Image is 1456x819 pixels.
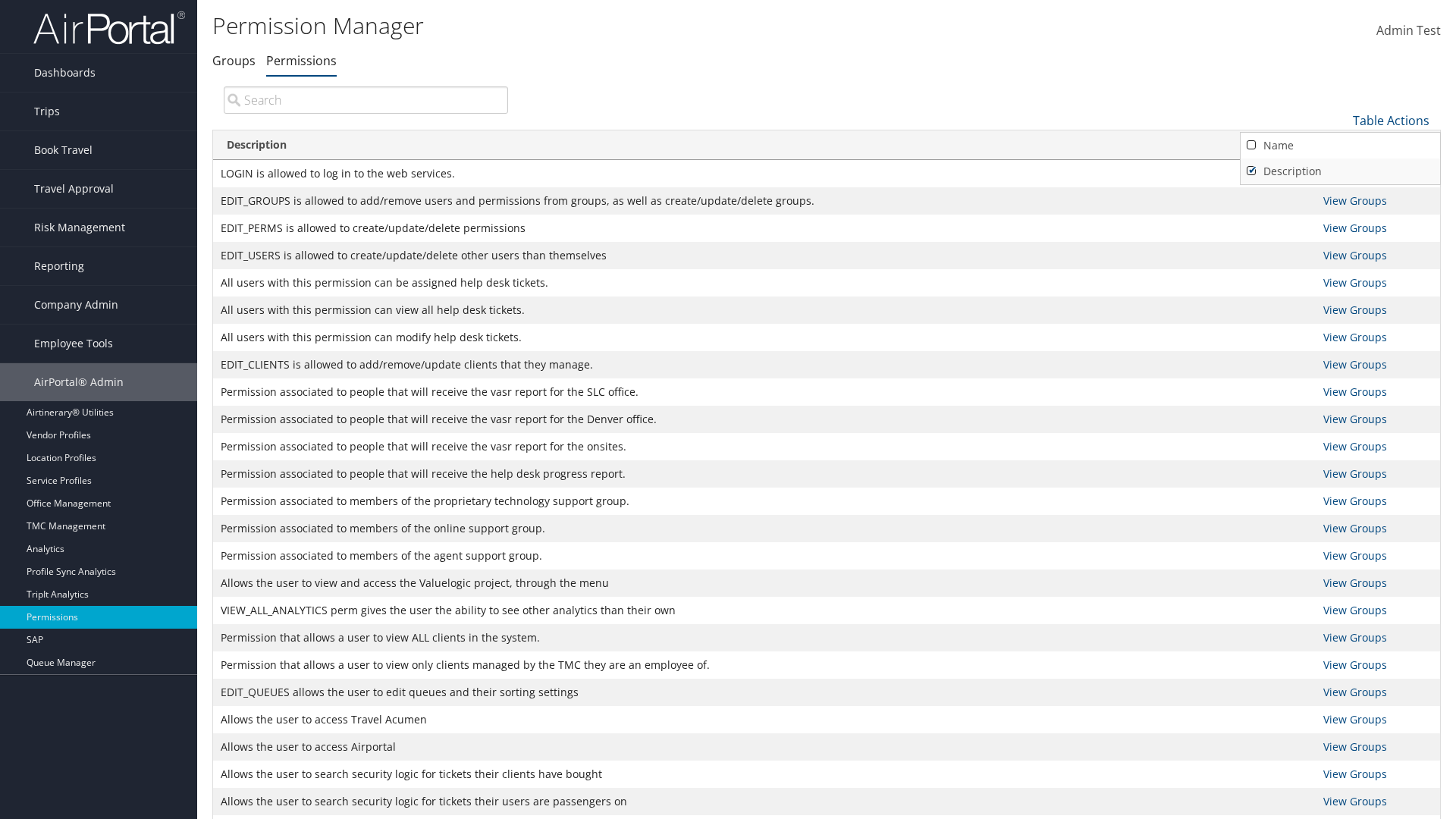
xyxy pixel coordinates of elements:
span: Company Admin [34,286,118,324]
span: Reporting [34,247,84,285]
span: Book Travel [34,131,93,169]
span: Trips [34,93,60,130]
span: AirPortal® Admin [34,363,124,401]
span: Dashboards [34,54,96,92]
span: Travel Approval [34,170,114,208]
a: Description [1241,158,1440,184]
a: Name [1241,133,1440,158]
img: airportal-logo.png [33,10,185,45]
span: Employee Tools [34,325,113,362]
span: Risk Management [34,209,125,246]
